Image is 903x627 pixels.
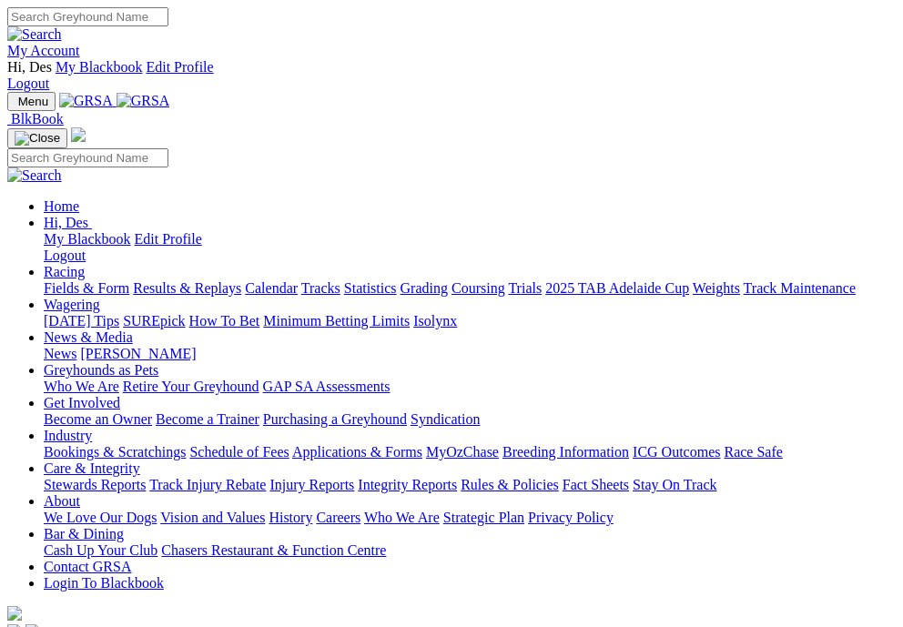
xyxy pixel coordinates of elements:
[44,313,119,329] a: [DATE] Tips
[11,111,64,126] span: BlkBook
[44,542,157,558] a: Cash Up Your Club
[18,95,48,108] span: Menu
[316,510,360,525] a: Careers
[263,379,391,394] a: GAP SA Assessments
[443,510,524,525] a: Strategic Plan
[245,280,298,296] a: Calendar
[7,111,64,126] a: BlkBook
[508,280,542,296] a: Trials
[413,313,457,329] a: Isolynx
[123,313,185,329] a: SUREpick
[44,477,146,492] a: Stewards Reports
[358,477,457,492] a: Integrity Reports
[633,477,716,492] a: Stay On Track
[301,280,340,296] a: Tracks
[7,167,62,184] img: Search
[44,329,133,345] a: News & Media
[502,444,629,460] a: Breeding Information
[44,542,896,559] div: Bar & Dining
[44,559,131,574] a: Contact GRSA
[7,43,80,58] a: My Account
[528,510,614,525] a: Privacy Policy
[44,428,92,443] a: Industry
[71,127,86,142] img: logo-grsa-white.png
[426,444,499,460] a: MyOzChase
[44,346,76,361] a: News
[44,575,164,591] a: Login To Blackbook
[44,264,85,279] a: Racing
[44,346,896,362] div: News & Media
[44,526,124,541] a: Bar & Dining
[80,346,196,361] a: [PERSON_NAME]
[59,93,113,109] img: GRSA
[269,510,312,525] a: History
[44,510,896,526] div: About
[7,26,62,43] img: Search
[44,444,186,460] a: Bookings & Scratchings
[56,59,143,75] a: My Blackbook
[7,59,52,75] span: Hi, Des
[7,59,896,92] div: My Account
[44,297,100,312] a: Wagering
[7,128,67,148] button: Toggle navigation
[44,313,896,329] div: Wagering
[161,542,386,558] a: Chasers Restaurant & Function Centre
[133,280,241,296] a: Results & Replays
[44,510,157,525] a: We Love Our Dogs
[7,92,56,111] button: Toggle navigation
[44,231,896,264] div: Hi, Des
[44,362,158,378] a: Greyhounds as Pets
[117,93,170,109] img: GRSA
[15,131,60,146] img: Close
[292,444,422,460] a: Applications & Forms
[7,7,168,26] input: Search
[160,510,265,525] a: Vision and Values
[744,280,856,296] a: Track Maintenance
[44,231,131,247] a: My Blackbook
[156,411,259,427] a: Become a Trainer
[44,280,129,296] a: Fields & Form
[364,510,440,525] a: Who We Are
[44,248,86,263] a: Logout
[44,379,896,395] div: Greyhounds as Pets
[189,313,260,329] a: How To Bet
[44,379,119,394] a: Who We Are
[44,215,92,230] a: Hi, Des
[44,493,80,509] a: About
[7,606,22,621] img: logo-grsa-white.png
[44,395,120,410] a: Get Involved
[44,460,140,476] a: Care & Integrity
[563,477,629,492] a: Fact Sheets
[545,280,689,296] a: 2025 TAB Adelaide Cup
[7,76,49,91] a: Logout
[451,280,505,296] a: Coursing
[149,477,266,492] a: Track Injury Rebate
[693,280,740,296] a: Weights
[189,444,289,460] a: Schedule of Fees
[44,477,896,493] div: Care & Integrity
[401,280,448,296] a: Grading
[44,215,88,230] span: Hi, Des
[44,411,896,428] div: Get Involved
[633,444,720,460] a: ICG Outcomes
[461,477,559,492] a: Rules & Policies
[44,444,896,460] div: Industry
[724,444,782,460] a: Race Safe
[44,280,896,297] div: Racing
[263,313,410,329] a: Minimum Betting Limits
[123,379,259,394] a: Retire Your Greyhound
[411,411,480,427] a: Syndication
[44,411,152,427] a: Become an Owner
[44,198,79,214] a: Home
[344,280,397,296] a: Statistics
[7,148,168,167] input: Search
[263,411,407,427] a: Purchasing a Greyhound
[135,231,202,247] a: Edit Profile
[146,59,213,75] a: Edit Profile
[269,477,354,492] a: Injury Reports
